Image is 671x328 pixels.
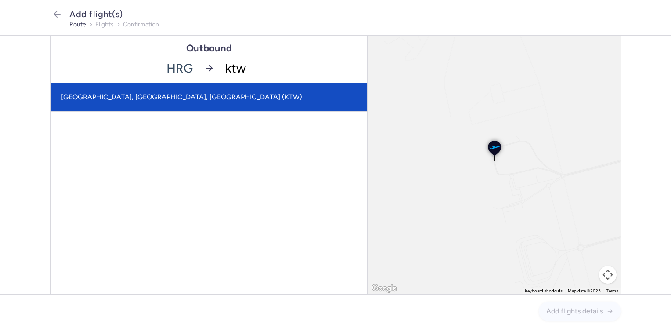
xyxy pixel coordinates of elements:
[599,266,617,284] button: Map camera controls
[220,54,368,83] input: -searchbox
[568,288,601,293] span: Map data ©2025
[370,283,399,294] img: Google
[186,43,232,54] h1: Outbound
[546,307,603,315] span: Add flights details
[606,288,618,293] a: Terms
[95,21,114,28] button: flights
[51,54,198,83] span: HRG
[61,93,302,101] span: [GEOGRAPHIC_DATA], [GEOGRAPHIC_DATA], [GEOGRAPHIC_DATA] (KTW)
[123,21,159,28] button: confirmation
[69,21,86,28] button: route
[370,285,399,291] a: Open this area in Google Maps (opens a new window)
[539,302,621,321] button: Add flights details
[69,9,123,19] span: Add flight(s)
[525,288,563,294] button: Keyboard shortcuts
